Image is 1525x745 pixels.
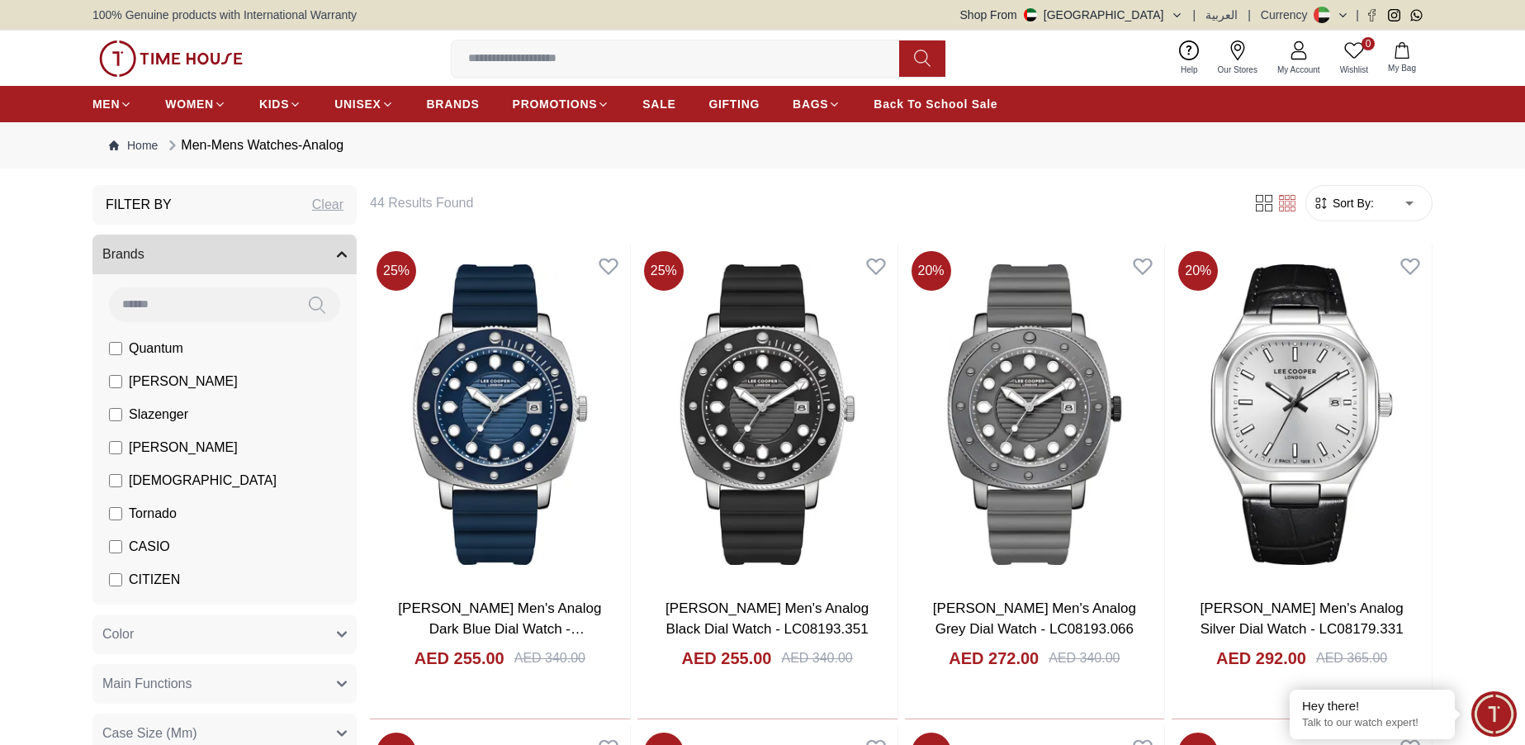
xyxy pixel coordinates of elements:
span: Sort By: [1329,195,1374,211]
a: KIDS [259,89,301,119]
span: | [1248,7,1251,23]
a: Help [1171,37,1208,79]
a: Instagram [1388,9,1400,21]
button: Color [92,615,357,654]
span: [PERSON_NAME] [129,438,238,458]
button: Shop From[GEOGRAPHIC_DATA] [960,7,1183,23]
h6: 44 Results Found [370,193,1233,213]
div: AED 340.00 [1049,648,1120,668]
img: Lee Cooper Men's Analog Grey Dial Watch - LC08193.066 [905,244,1165,585]
span: KIDS [259,96,289,112]
span: Slazenger [129,405,188,425]
input: CITIZEN [109,573,122,586]
span: MEN [92,96,120,112]
img: United Arab Emirates [1024,8,1037,21]
span: 100% Genuine products with International Warranty [92,7,357,23]
button: العربية [1205,7,1238,23]
span: CASIO [129,537,170,557]
input: Tornado [109,507,122,520]
div: Hey there! [1302,698,1442,714]
input: [DEMOGRAPHIC_DATA] [109,474,122,487]
button: Sort By: [1313,195,1374,211]
h4: AED 272.00 [949,647,1039,670]
div: Men-Mens Watches-Analog [164,135,343,155]
span: GUESS [129,603,175,623]
div: AED 365.00 [1316,648,1387,668]
span: 0 [1362,37,1375,50]
a: Our Stores [1208,37,1267,79]
input: Quantum [109,342,122,355]
a: UNISEX [334,89,393,119]
a: Home [109,137,158,154]
img: Lee Cooper Men's Analog Dark Blue Dial Watch - LC08193.399 [370,244,630,585]
span: Help [1174,64,1205,76]
h4: AED 255.00 [682,647,772,670]
span: BAGS [793,96,828,112]
a: [PERSON_NAME] Men's Analog Dark Blue Dial Watch - LC08193.399 [398,600,601,658]
span: 20 % [1178,251,1218,291]
nav: Breadcrumb [92,122,1433,168]
button: My Bag [1378,39,1426,78]
a: [PERSON_NAME] Men's Analog Grey Dial Watch - LC08193.066 [933,600,1136,638]
span: Our Stores [1211,64,1264,76]
a: BAGS [793,89,841,119]
a: SALE [642,89,675,119]
h3: Filter By [106,195,172,215]
span: Brands [102,244,144,264]
span: My Account [1271,64,1327,76]
span: Main Functions [102,674,192,694]
a: Facebook [1366,9,1378,21]
span: 20 % [912,251,951,291]
p: Talk to our watch expert! [1302,716,1442,730]
span: BRANDS [427,96,480,112]
div: AED 340.00 [514,648,585,668]
input: [PERSON_NAME] [109,375,122,388]
span: GIFTING [708,96,760,112]
span: | [1356,7,1359,23]
span: Color [102,624,134,644]
span: Case Size (Mm) [102,724,197,743]
span: [PERSON_NAME] [129,372,238,391]
div: Currency [1261,7,1314,23]
span: 25 % [377,251,416,291]
span: Back To School Sale [874,96,997,112]
a: 0Wishlist [1330,37,1378,79]
a: [PERSON_NAME] Men's Analog Silver Dial Watch - LC08179.331 [1201,600,1404,638]
span: [DEMOGRAPHIC_DATA] [129,471,277,491]
img: ... [99,40,243,77]
a: WOMEN [165,89,226,119]
span: My Bag [1381,62,1423,74]
span: SALE [642,96,675,112]
span: CITIZEN [129,570,180,590]
button: Brands [92,235,357,274]
span: PROMOTIONS [513,96,598,112]
img: Lee Cooper Men's Analog Silver Dial Watch - LC08179.331 [1172,244,1432,585]
span: Tornado [129,504,177,524]
a: PROMOTIONS [513,89,610,119]
button: Main Functions [92,664,357,704]
div: Chat Widget [1471,691,1517,737]
input: CASIO [109,540,122,553]
span: Quantum [129,339,183,358]
span: Wishlist [1333,64,1375,76]
img: Lee Cooper Men's Analog Black Dial Watch - LC08193.351 [637,244,897,585]
div: AED 340.00 [781,648,852,668]
div: Clear [312,195,343,215]
a: Back To School Sale [874,89,997,119]
a: [PERSON_NAME] Men's Analog Black Dial Watch - LC08193.351 [665,600,869,638]
h4: AED 255.00 [414,647,504,670]
a: Whatsapp [1410,9,1423,21]
a: GIFTING [708,89,760,119]
input: Slazenger [109,408,122,421]
span: 25 % [644,251,684,291]
h4: AED 292.00 [1216,647,1306,670]
input: [PERSON_NAME] [109,441,122,454]
a: MEN [92,89,132,119]
span: UNISEX [334,96,381,112]
a: BRANDS [427,89,480,119]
